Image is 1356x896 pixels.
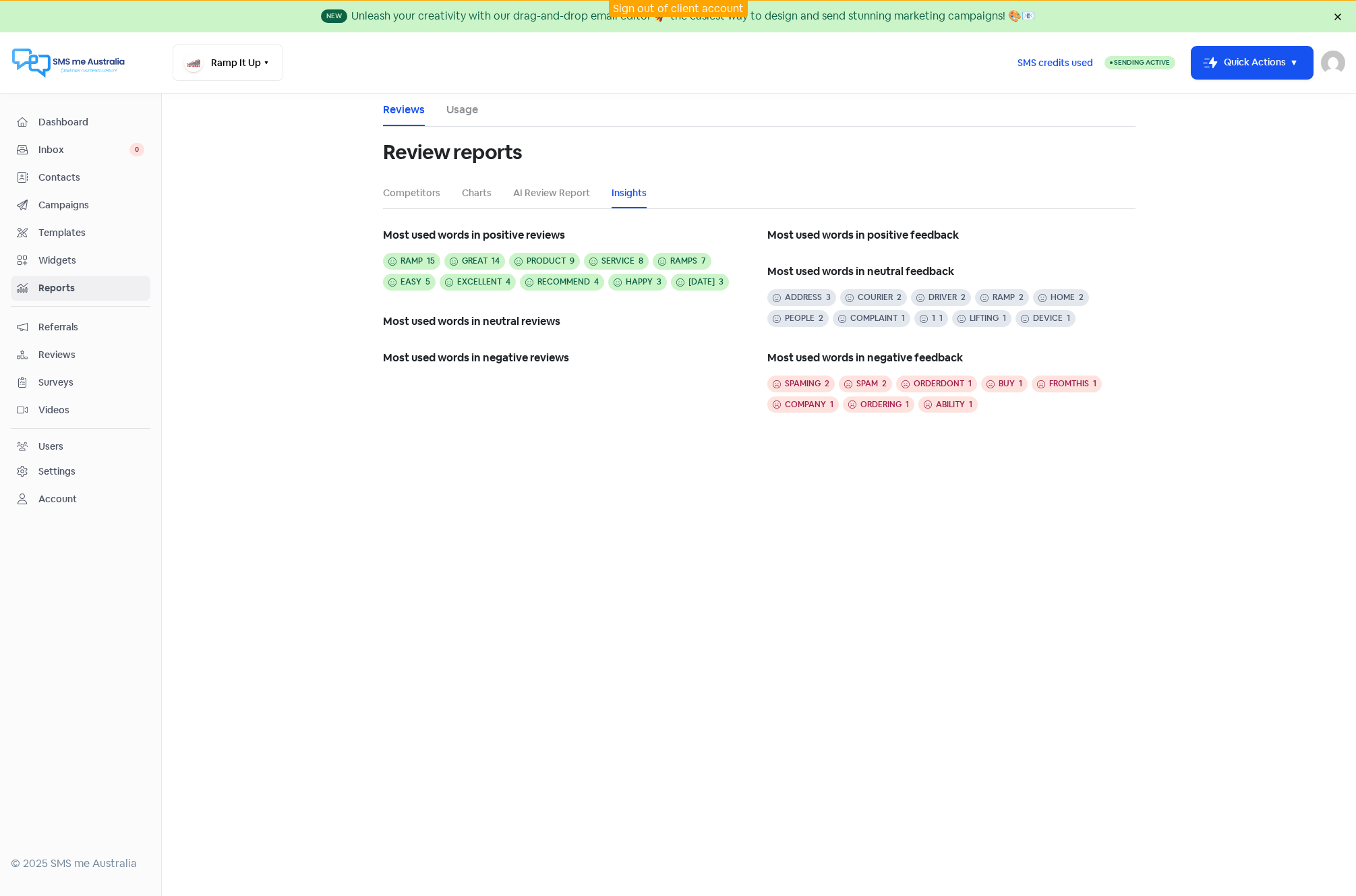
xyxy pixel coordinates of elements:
[38,198,144,212] span: Campaigns
[506,278,510,286] div: 4
[11,276,150,301] a: Reports
[601,257,635,265] div: service
[1079,293,1084,301] div: 2
[932,314,935,322] div: 1
[1114,58,1170,67] span: Sending Active
[38,465,76,479] div: Settings
[993,293,1015,301] div: ramp
[906,400,909,409] div: 1
[38,115,144,129] span: Dashboard
[427,257,435,265] div: 15
[858,293,893,301] div: courier
[936,400,965,409] div: ability
[38,492,77,506] div: Account
[38,440,63,454] div: Users
[11,138,150,162] a: Inbox 0
[462,186,492,200] a: Charts
[11,165,150,190] a: Contacts
[999,380,1015,388] div: buy
[860,400,902,409] div: ordering
[701,257,706,265] div: 7
[11,487,150,512] a: Account
[1019,293,1024,301] div: 2
[11,398,150,423] a: Videos
[830,400,833,409] div: 1
[1067,314,1070,322] div: 1
[767,262,1136,282] h5: Most used words in neutral feedback
[38,320,144,334] span: Referrals
[826,293,831,301] div: 3
[785,400,826,409] div: company
[1033,314,1063,322] div: device
[11,315,150,340] a: Referrals
[785,314,815,322] div: people
[1003,314,1006,322] div: 1
[383,311,751,332] h5: Most used words in neutral reviews
[38,171,144,185] span: Contacts
[401,278,421,286] div: easy
[1191,47,1313,79] button: Quick Actions
[969,400,972,409] div: 1
[383,225,751,245] h5: Most used words in positive reviews
[850,314,897,322] div: complaint
[1006,55,1104,69] a: SMS credits used
[1051,293,1075,301] div: home
[670,257,697,265] div: ramps
[819,314,823,322] div: 2
[457,278,502,286] div: excellent
[383,131,522,174] h1: Review reports
[613,1,744,16] a: Sign out of client account
[513,186,590,200] a: AI Review Report
[383,102,425,118] a: Reviews
[914,380,964,388] div: orderdont
[11,342,150,367] a: Reviews
[11,193,150,218] a: Campaigns
[383,348,751,368] h5: Most used words in negative reviews
[1104,55,1175,71] a: Sending Active
[825,380,829,388] div: 2
[626,278,653,286] div: happy
[928,293,957,301] div: driver
[856,380,878,388] div: spam
[594,278,599,286] div: 4
[38,281,144,295] span: Reports
[970,314,999,322] div: lifting
[688,278,715,286] div: [DATE]
[612,186,647,200] a: Insights
[1321,51,1345,75] img: User
[657,278,661,286] div: 3
[38,143,129,157] span: Inbox
[425,278,430,286] div: 5
[38,253,144,268] span: Widgets
[383,186,440,200] a: Competitors
[11,856,150,872] div: © 2025 SMS me Australia
[1093,380,1096,388] div: 1
[38,376,144,390] span: Surveys
[173,44,283,81] button: Ramp It Up
[785,380,821,388] div: spaming
[639,257,643,265] div: 8
[767,225,1136,245] h5: Most used words in positive feedback
[11,220,150,245] a: Templates
[11,110,150,135] a: Dashboard
[882,380,887,388] div: 2
[11,434,150,459] a: Users
[537,278,590,286] div: recommend
[462,257,488,265] div: great
[11,248,150,273] a: Widgets
[939,314,943,322] div: 1
[897,293,902,301] div: 2
[961,293,966,301] div: 2
[767,348,1136,368] h5: Most used words in negative feedback
[1019,380,1022,388] div: 1
[527,257,566,265] div: product
[401,257,423,265] div: ramp
[38,403,144,417] span: Videos
[1018,56,1093,70] span: SMS credits used
[968,380,972,388] div: 1
[1049,380,1089,388] div: fromthis
[38,348,144,362] span: Reviews
[570,257,574,265] div: 9
[129,143,144,156] span: 0
[719,278,724,286] div: 3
